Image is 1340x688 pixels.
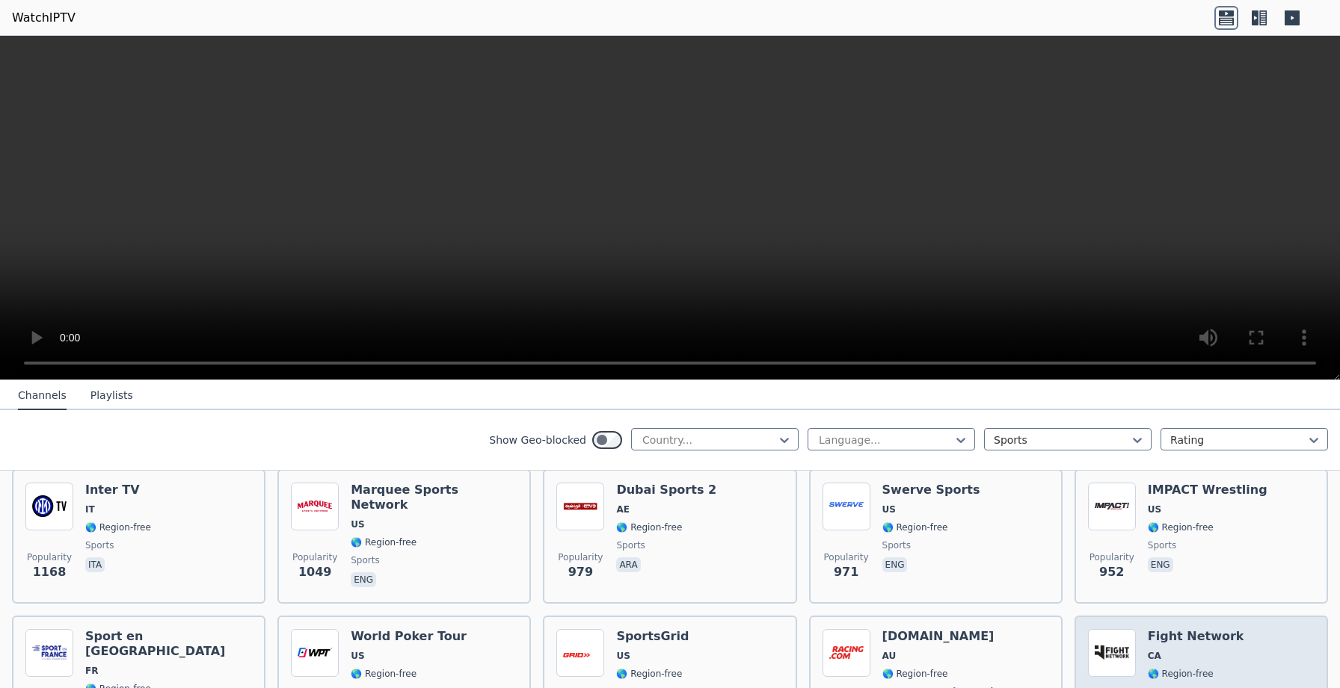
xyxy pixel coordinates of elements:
span: Popularity [27,551,72,563]
span: 🌎 Region-free [1148,521,1214,533]
h6: Marquee Sports Network [351,483,517,512]
h6: [DOMAIN_NAME] [882,629,997,644]
span: US [882,503,896,515]
p: eng [351,572,376,587]
span: sports [616,539,645,551]
span: FR [85,665,98,677]
span: sports [85,539,114,551]
label: Show Geo-blocked [489,433,586,447]
span: sports [882,539,911,551]
h6: Dubai Sports 2 [616,483,716,498]
span: US [351,650,364,662]
h6: Fight Network [1148,629,1244,644]
img: IMPACT Wrestling [1088,483,1136,530]
span: AE [616,503,629,515]
h6: IMPACT Wrestling [1148,483,1267,498]
span: US [616,650,630,662]
span: 1049 [298,563,332,581]
span: 🌎 Region-free [351,668,417,680]
h6: SportsGrid [616,629,689,644]
p: ita [85,557,105,572]
h6: Sport en [GEOGRAPHIC_DATA] [85,629,252,659]
span: IT [85,503,95,515]
span: 🌎 Region-free [85,521,151,533]
span: 🌎 Region-free [616,668,682,680]
h6: World Poker Tour [351,629,467,644]
span: 🌎 Region-free [882,668,948,680]
span: 979 [568,563,593,581]
img: Fight Network [1088,629,1136,677]
span: US [1148,503,1161,515]
span: 1168 [33,563,67,581]
span: 971 [834,563,858,581]
span: US [351,518,364,530]
p: eng [882,557,908,572]
span: AU [882,650,897,662]
span: sports [1148,539,1176,551]
span: 🌎 Region-free [1148,668,1214,680]
h6: Swerve Sports [882,483,980,498]
span: 952 [1099,563,1124,581]
span: Popularity [1089,551,1134,563]
img: SportsGrid [556,629,604,677]
img: Sport en France [25,629,73,677]
img: Racing.com [823,629,870,677]
h6: Inter TV [85,483,151,498]
img: Marquee Sports Network [291,483,339,530]
span: Popularity [824,551,869,563]
img: Swerve Sports [823,483,870,530]
img: Dubai Sports 2 [556,483,604,530]
span: Popularity [292,551,337,563]
span: sports [351,554,379,566]
span: 🌎 Region-free [351,536,417,548]
span: Popularity [558,551,603,563]
span: 🌎 Region-free [882,521,948,533]
img: World Poker Tour [291,629,339,677]
img: Inter TV [25,483,73,530]
a: WatchIPTV [12,9,76,27]
button: Playlists [90,382,133,410]
span: 🌎 Region-free [616,521,682,533]
button: Channels [18,382,67,410]
p: ara [616,557,640,572]
p: eng [1148,557,1173,572]
span: CA [1148,650,1161,662]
